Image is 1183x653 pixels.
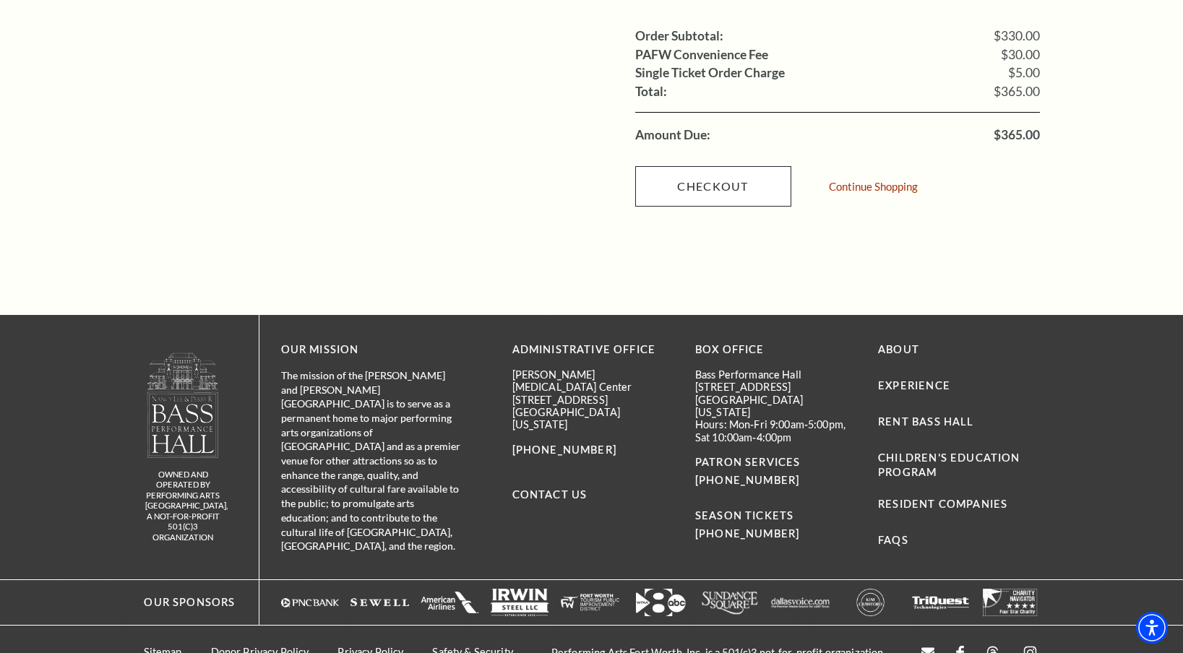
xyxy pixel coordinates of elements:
p: [GEOGRAPHIC_DATA][US_STATE] [695,394,856,419]
a: The image is completely blank or white. - open in a new tab [350,589,409,616]
img: The image features a simple white background with text that appears to be a logo or brand name. [771,589,830,616]
p: PATRON SERVICES [PHONE_NUMBER] [695,454,856,490]
span: $330.00 [994,30,1040,43]
a: The image is completely blank or white. - open in a new tab [421,589,479,616]
p: [STREET_ADDRESS] [695,381,856,393]
a: Experience [878,379,950,392]
p: [PERSON_NAME][MEDICAL_DATA] Center [512,368,674,394]
span: $365.00 [994,129,1040,142]
p: [GEOGRAPHIC_DATA][US_STATE] [512,406,674,431]
img: The image is completely blank or white. [911,589,970,616]
div: Accessibility Menu [1136,612,1168,644]
a: Checkout [635,166,791,207]
a: Contact Us [512,488,588,501]
p: BOX OFFICE [695,341,856,359]
img: The image is completely blank or white. [350,589,409,616]
a: FAQs [878,534,908,546]
a: Resident Companies [878,498,1007,510]
a: Logo of Irwin Steel LLC, featuring the company name in bold letters with a simple design. - open ... [491,589,549,616]
a: Rent Bass Hall [878,415,973,428]
label: PAFW Convenience Fee [635,48,768,61]
span: $5.00 [1008,66,1040,79]
label: Amount Due: [635,129,710,142]
span: $30.00 [1001,48,1040,61]
p: [PHONE_NUMBER] [512,441,674,459]
img: A circular logo with the text "KIM CLASSIFIED" in the center, featuring a bold, modern design. [841,589,900,616]
a: Children's Education Program [878,451,1020,478]
img: The image is completely blank or white. [981,589,1040,616]
a: The image is completely blank or white. - open in a new tab [911,589,970,616]
a: Continue Shopping [829,181,918,192]
a: The image features a simple white background with text that appears to be a logo or brand name. -... [771,589,830,616]
label: Order Subtotal: [635,30,723,43]
p: Administrative Office [512,341,674,359]
img: Logo of Irwin Steel LLC, featuring the company name in bold letters with a simple design. [491,589,549,616]
img: The image is completely blank or white. [421,589,479,616]
img: Logo of PNC Bank in white text with a triangular symbol. [281,589,340,616]
p: Hours: Mon-Fri 9:00am-5:00pm, Sat 10:00am-4:00pm [695,418,856,444]
img: Logo featuring the number "8" with an arrow and "abc" in a modern design. [631,589,689,616]
a: Logo of Sundance Square, featuring stylized text in white. - open in a new tab [701,589,760,616]
p: owned and operated by Performing Arts [GEOGRAPHIC_DATA], A NOT-FOR-PROFIT 501(C)3 ORGANIZATION [145,470,221,543]
a: Logo of PNC Bank in white text with a triangular symbol. - open in a new tab - target website may... [281,589,340,616]
p: [STREET_ADDRESS] [512,394,674,406]
img: Logo of Sundance Square, featuring stylized text in white. [701,589,760,616]
p: OUR MISSION [281,341,462,359]
p: Our Sponsors [130,594,235,612]
a: Logo featuring the number "8" with an arrow and "abc" in a modern design. - open in a new tab [631,589,689,616]
img: The image is completely blank or white. [561,589,619,616]
label: Single Ticket Order Charge [635,66,785,79]
label: Total: [635,85,667,98]
a: A circular logo with the text "KIM CLASSIFIED" in the center, featuring a bold, modern design. - ... [841,589,900,616]
p: The mission of the [PERSON_NAME] and [PERSON_NAME][GEOGRAPHIC_DATA] is to serve as a permanent ho... [281,368,462,553]
img: owned and operated by Performing Arts Fort Worth, A NOT-FOR-PROFIT 501(C)3 ORGANIZATION [146,352,220,458]
span: $365.00 [994,85,1040,98]
p: SEASON TICKETS [PHONE_NUMBER] [695,490,856,544]
a: The image is completely blank or white. - open in a new tab [981,589,1040,616]
a: About [878,343,919,355]
p: Bass Performance Hall [695,368,856,381]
